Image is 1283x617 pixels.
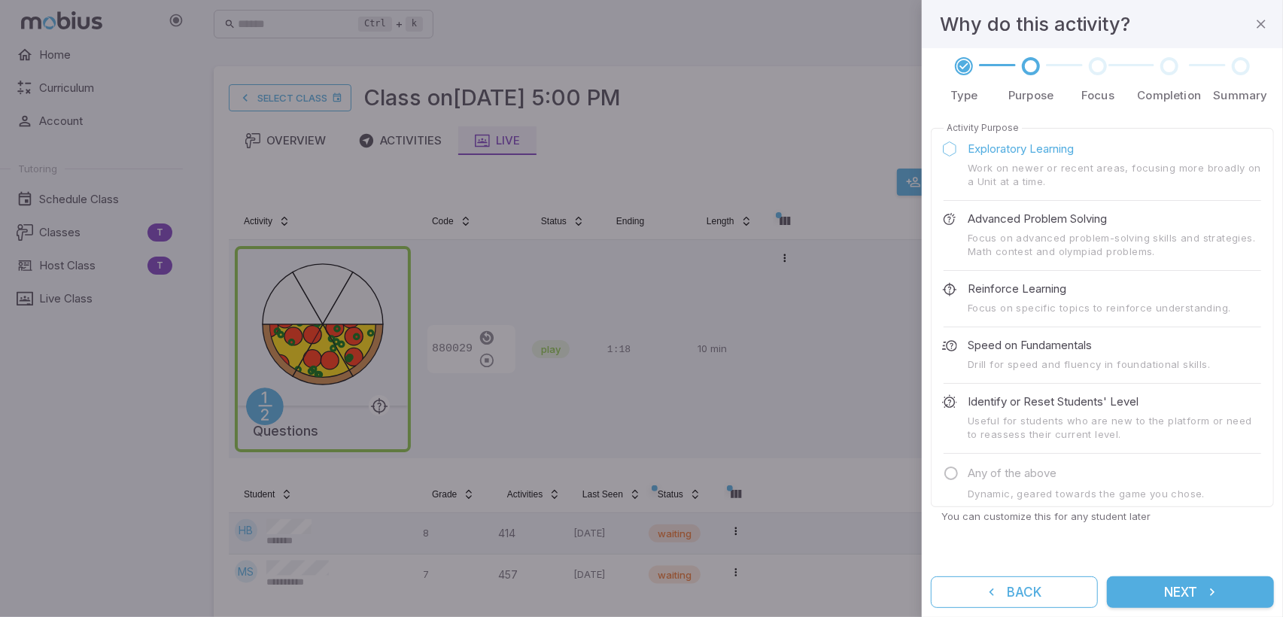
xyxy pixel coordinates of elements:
[1138,87,1202,104] p: Completion
[944,137,1261,506] div: purpose
[1107,576,1274,608] button: Next
[944,357,1261,371] span: Drill for speed and fluency in foundational skills.
[944,487,1261,500] span: Dynamic, geared towards the game you chose.
[940,9,1130,39] h4: Why do this activity?
[950,87,978,104] p: Type
[1081,87,1114,104] p: Focus
[1214,87,1268,104] p: Summary
[944,161,1261,188] span: Work on newer or recent areas, focusing more broadly on a Unit at a time.
[968,337,1092,354] p: Speed on Fundamentals
[968,141,1074,157] p: Exploratory Learning
[944,301,1261,315] span: Focus on specific topics to reinforce understanding.
[941,509,1274,523] p: You can customize this for any student later
[968,211,1107,227] p: Advanced Problem Solving
[944,231,1261,258] span: Focus on advanced problem-solving skills and strategies. Math contest and olympiad problems.
[1008,87,1053,104] p: Purpose
[944,414,1261,441] span: Useful for students who are new to the platform or need to reassess their current level.
[968,465,1056,482] span: Any of the above
[931,576,1098,608] button: Back
[968,394,1139,410] p: Identify or Reset Students' Level
[944,122,1022,134] legend: Activity Purpose
[968,281,1066,297] p: Reinforce Learning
